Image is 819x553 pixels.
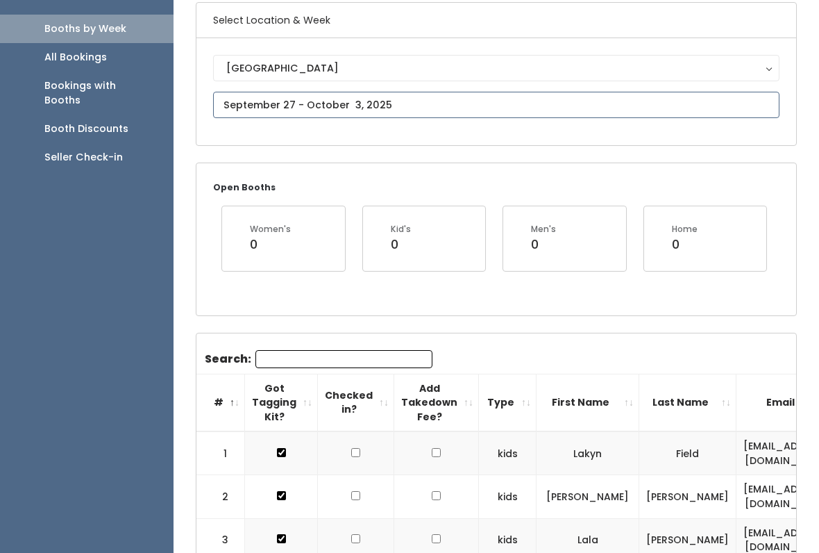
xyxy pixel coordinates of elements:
div: Women's [250,224,291,236]
td: kids [479,432,537,476]
td: Lakyn [537,432,639,476]
td: [PERSON_NAME] [639,476,736,519]
th: Checked in?: activate to sort column ascending [318,374,394,432]
th: First Name: activate to sort column ascending [537,374,639,432]
td: 2 [196,476,245,519]
div: Seller Check-in [44,151,123,165]
div: 0 [391,236,411,254]
div: Kid's [391,224,411,236]
div: Booths by Week [44,22,126,37]
div: 0 [531,236,556,254]
button: [GEOGRAPHIC_DATA] [213,56,779,82]
th: Type: activate to sort column ascending [479,374,537,432]
div: 0 [672,236,698,254]
div: Men's [531,224,556,236]
th: Last Name: activate to sort column ascending [639,374,736,432]
th: #: activate to sort column descending [196,374,245,432]
div: [GEOGRAPHIC_DATA] [226,61,766,76]
td: kids [479,476,537,519]
td: Field [639,432,736,476]
small: Open Booths [213,182,276,194]
td: 1 [196,432,245,476]
td: [PERSON_NAME] [537,476,639,519]
div: 0 [250,236,291,254]
label: Search: [205,351,432,369]
div: Booth Discounts [44,122,128,137]
input: September 27 - October 3, 2025 [213,92,779,119]
input: Search: [255,351,432,369]
div: Home [672,224,698,236]
th: Add Takedown Fee?: activate to sort column ascending [394,374,479,432]
div: All Bookings [44,51,107,65]
th: Got Tagging Kit?: activate to sort column ascending [245,374,318,432]
div: Bookings with Booths [44,79,151,108]
h6: Select Location & Week [196,3,796,39]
